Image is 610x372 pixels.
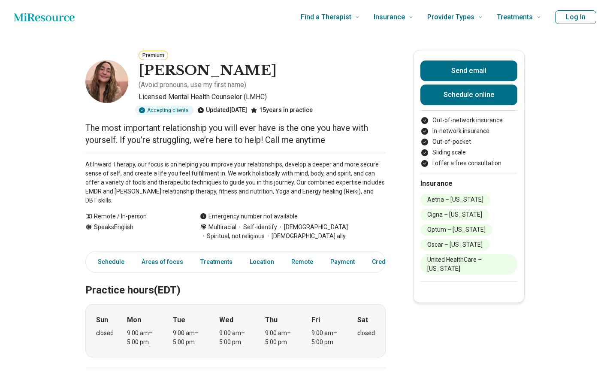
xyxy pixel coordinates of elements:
[85,122,386,146] p: The most important relationship you will ever have is the one you have with yourself. If you’re s...
[245,253,279,271] a: Location
[420,60,517,81] button: Send email
[367,253,410,271] a: Credentials
[135,106,194,115] div: Accepting clients
[420,137,517,146] li: Out-of-pocket
[420,194,490,206] li: Aetna – [US_STATE]
[420,239,489,251] li: Oscar – [US_STATE]
[286,253,318,271] a: Remote
[236,223,277,232] span: Self-identify
[219,329,252,347] div: 9:00 am – 5:00 pm
[85,304,386,357] div: When does the program meet?
[127,315,141,325] strong: Mon
[139,51,168,60] button: Premium
[311,315,320,325] strong: Fri
[219,315,233,325] strong: Wed
[301,11,351,23] span: Find a Therapist
[85,160,386,205] p: At Inward Therapy, our focus is on helping you improve your relationships, develop a deeper and m...
[173,315,185,325] strong: Tue
[88,253,130,271] a: Schedule
[420,116,517,125] li: Out-of-network insurance
[427,11,474,23] span: Provider Types
[420,116,517,168] ul: Payment options
[420,178,517,189] h2: Insurance
[173,329,206,347] div: 9:00 am – 5:00 pm
[265,329,298,347] div: 9:00 am – 5:00 pm
[195,253,238,271] a: Treatments
[555,10,596,24] button: Log In
[277,223,348,232] span: [DEMOGRAPHIC_DATA]
[420,224,492,236] li: Optum – [US_STATE]
[139,80,246,90] p: ( Avoid pronouns, use my first name )
[85,60,128,103] img: Monik Lopez, Licensed Mental Health Counselor (LMHC)
[200,212,298,221] div: Emergency number not available
[96,329,114,338] div: closed
[251,106,313,115] div: 15 years in practice
[136,253,188,271] a: Areas of focus
[265,315,278,325] strong: Thu
[420,159,517,168] li: I offer a free consultation
[325,253,360,271] a: Payment
[374,11,405,23] span: Insurance
[420,127,517,136] li: In-network insurance
[197,106,247,115] div: Updated [DATE]
[357,315,368,325] strong: Sat
[127,329,160,347] div: 9:00 am – 5:00 pm
[85,263,386,298] h2: Practice hours (EDT)
[85,212,183,221] div: Remote / In-person
[85,223,183,241] div: Speaks English
[139,62,277,80] h1: [PERSON_NAME]
[357,329,375,338] div: closed
[420,85,517,105] a: Schedule online
[96,315,108,325] strong: Sun
[200,232,265,241] span: Spiritual, not religious
[420,148,517,157] li: Sliding scale
[139,92,386,102] p: Licensed Mental Health Counselor (LMHC)
[420,209,489,221] li: Cigna – [US_STATE]
[497,11,533,23] span: Treatments
[208,223,236,232] span: Multiracial
[420,254,517,275] li: United HealthCare – [US_STATE]
[311,329,344,347] div: 9:00 am – 5:00 pm
[14,9,75,26] a: Home page
[265,232,346,241] span: [DEMOGRAPHIC_DATA] ally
